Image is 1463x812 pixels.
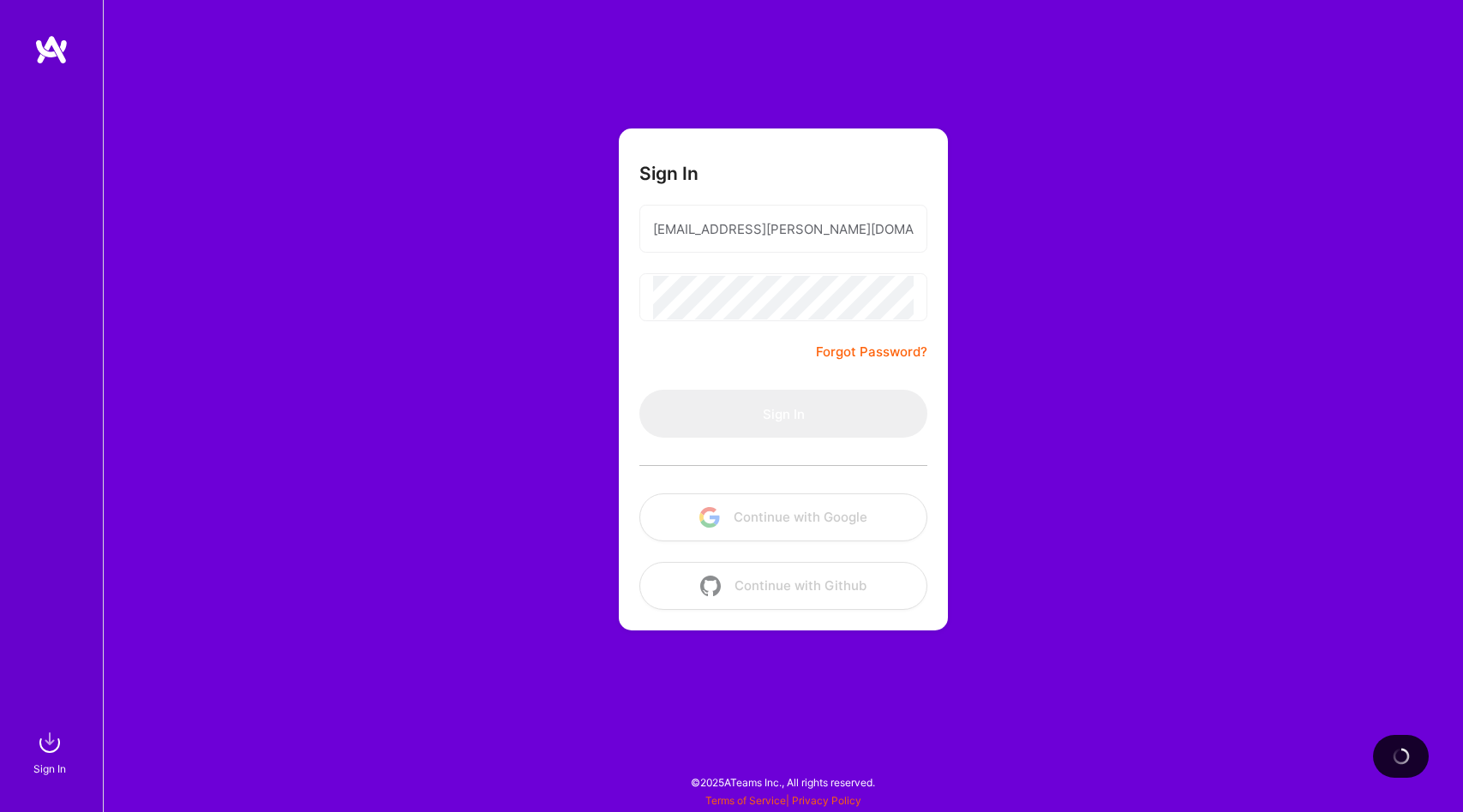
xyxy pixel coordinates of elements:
[699,507,720,528] img: icon
[103,761,1463,803] div: © 2025 ATeams Inc., All rights reserved.
[639,562,927,610] button: Continue with Github
[639,163,699,184] h3: Sign In
[33,725,67,760] img: sign in
[792,794,861,807] a: Privacy Policy
[700,576,721,596] img: icon
[816,342,927,362] a: Forgot Password?
[653,207,914,251] input: Email...
[1393,748,1410,765] img: loading
[705,794,861,807] span: |
[705,794,786,807] a: Terms of Service
[34,34,69,65] img: logo
[639,390,927,438] button: Sign In
[639,493,927,541] button: Continue with Google
[36,725,67,778] a: sign inSign In
[33,760,66,778] div: Sign In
